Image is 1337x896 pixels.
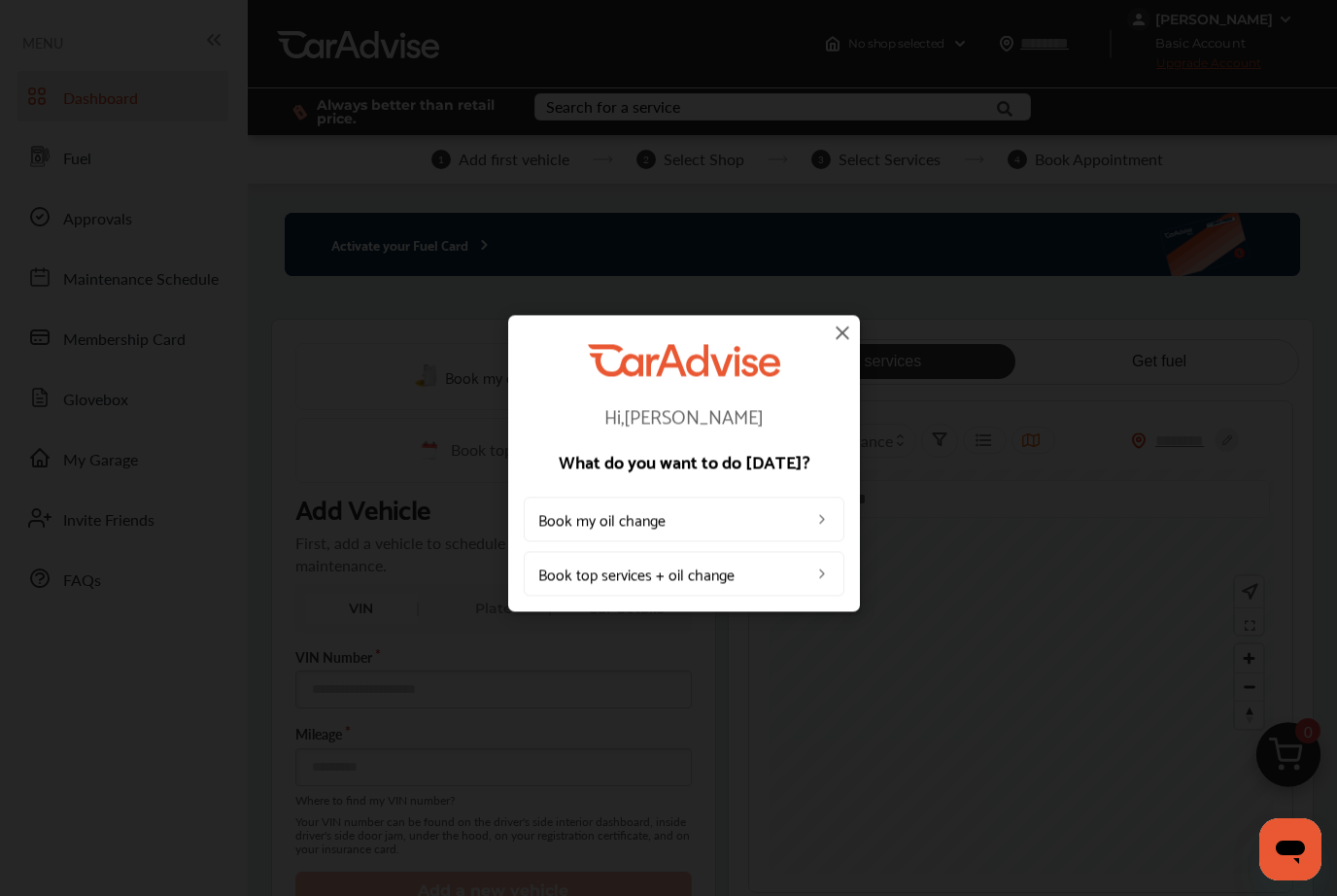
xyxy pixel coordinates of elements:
img: left_arrow_icon.0f472efe.svg [814,512,830,528]
p: What do you want to do [DATE]? [524,453,844,470]
a: Book my oil change [524,498,844,542]
img: left_arrow_icon.0f472efe.svg [814,567,830,582]
iframe: Button to launch messaging window [1259,818,1321,880]
img: close-icon.a004319c.svg [831,321,854,344]
p: Hi, [PERSON_NAME] [524,406,844,426]
img: CarAdvise Logo [588,344,780,376]
a: Book top services + oil change [524,552,844,597]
